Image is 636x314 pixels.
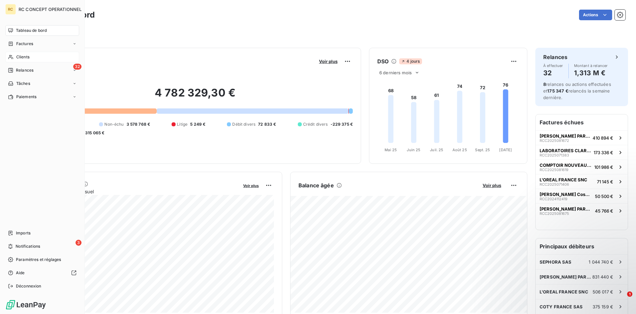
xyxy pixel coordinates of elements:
iframe: Intercom live chat [613,291,629,307]
span: Non-échu [104,121,124,127]
tspan: [DATE] [499,148,512,152]
span: 6 derniers mois [379,70,412,75]
h6: DSO [377,57,389,65]
button: LABORATOIRES CLARINSRCC2025071383173 336 € [536,145,628,159]
a: Aide [5,268,79,278]
button: Voir plus [481,182,503,188]
span: 4 jours [399,58,422,64]
span: RCC2025081619 [540,168,568,172]
span: 50 500 € [595,194,613,199]
span: [PERSON_NAME] PARFUMS [540,133,590,139]
span: LABORATOIRES CLARINS [540,148,591,153]
span: Paramètres et réglages [16,257,61,263]
img: Logo LeanPay [5,299,46,310]
span: RC CONCEPT OPERATIONNEL [19,7,81,12]
button: [PERSON_NAME] Cosmetics LLCRCC202411241950 500 € [536,189,628,203]
span: Crédit divers [303,121,328,127]
button: L'OREAL FRANCE SNCRCC202507140671 145 € [536,174,628,189]
span: Notifications [16,243,40,249]
h6: Relances [543,53,567,61]
h6: Principaux débiteurs [536,238,628,254]
div: RC [5,4,16,15]
button: Voir plus [241,182,261,188]
span: RCC2025081672 [540,139,569,143]
span: L'OREAL FRANCE SNC [540,177,587,182]
span: Tableau de bord [16,28,47,33]
h2: 4 782 329,30 € [37,86,353,106]
tspan: Août 25 [452,148,467,152]
span: 71 145 € [597,179,613,184]
span: Chiffre d'affaires mensuel [37,188,238,195]
span: Voir plus [483,183,501,188]
span: relances ou actions effectuées et relancés la semaine dernière. [543,82,611,100]
span: COTY FRANCE SAS [540,304,583,309]
span: Factures [16,41,33,47]
button: COMPTOIR NOUVEAU DE LA PARFUMERIERCC2025081619101 986 € [536,159,628,174]
span: 3 [76,240,81,246]
span: 45 766 € [595,208,613,214]
span: RCC2025071383 [540,153,569,157]
span: 72 833 € [258,121,276,127]
span: -229 375 € [331,121,353,127]
span: 175 347 € [547,88,568,94]
h6: Balance âgée [298,181,334,189]
h4: 1,313 M € [574,68,608,78]
span: Montant à relancer [574,64,608,68]
span: 101 986 € [594,164,613,170]
h4: 32 [543,68,563,78]
span: 410 894 € [593,135,613,141]
span: 173 336 € [594,150,613,155]
span: COMPTOIR NOUVEAU DE LA PARFUMERIE [540,162,592,168]
span: À effectuer [543,64,563,68]
span: RCC2025071406 [540,182,569,186]
span: Relances [16,67,33,73]
span: [PERSON_NAME] Cosmetics LLC [540,192,592,197]
span: 5 249 € [190,121,205,127]
button: Actions [579,10,612,20]
tspan: Sept. 25 [475,148,490,152]
h6: Factures échues [536,114,628,130]
span: 375 159 € [593,304,613,309]
span: Débit divers [232,121,255,127]
span: -315 065 € [83,130,105,136]
span: 3 578 768 € [127,121,150,127]
span: [PERSON_NAME] PARFUMS [540,206,592,212]
tspan: Juil. 25 [430,148,443,152]
span: 32 [73,64,81,70]
span: Voir plus [243,183,259,188]
span: Voir plus [319,59,338,64]
span: Litige [177,121,187,127]
button: [PERSON_NAME] PARFUMSRCC2025081672410 894 € [536,130,628,145]
tspan: Mai 25 [385,148,397,152]
span: Paiements [16,94,36,100]
button: [PERSON_NAME] PARFUMSRCC202508167545 766 € [536,203,628,218]
span: 1 [627,291,632,297]
span: RCC2025081675 [540,212,569,216]
span: Imports [16,230,30,236]
span: Tâches [16,81,30,87]
span: RCC2024112419 [540,197,567,201]
iframe: Intercom notifications message [503,250,636,296]
button: Voir plus [317,58,340,64]
span: Aide [16,270,25,276]
span: Clients [16,54,29,60]
tspan: Juin 25 [407,148,420,152]
span: Déconnexion [16,283,41,289]
span: 8 [543,82,546,87]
